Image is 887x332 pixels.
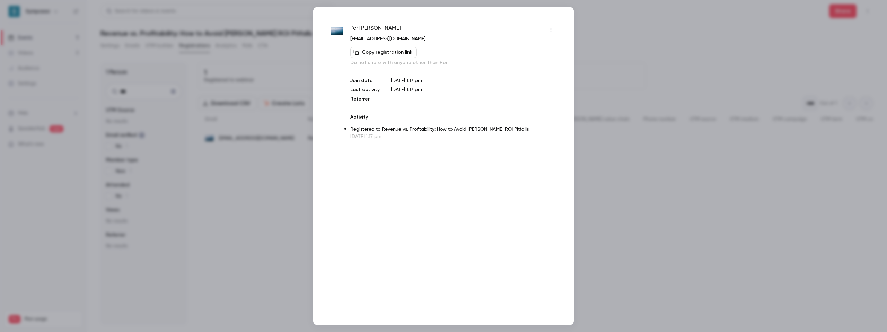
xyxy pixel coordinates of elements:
[350,59,556,66] p: Do not share with anyone other than Per
[382,127,529,132] a: Revenue vs. Profitability: How to Avoid [PERSON_NAME] ROI Pitfalls
[350,133,556,140] p: [DATE] 1:17 pm
[350,77,380,84] p: Join date
[331,27,343,35] img: powerworks.energy
[350,96,380,103] p: Referrer
[391,77,556,84] p: [DATE] 1:17 pm
[350,24,401,35] span: Per [PERSON_NAME]
[391,87,422,92] span: [DATE] 1:17 pm
[350,36,425,41] a: [EMAIL_ADDRESS][DOMAIN_NAME]
[350,114,556,121] p: Activity
[350,47,417,58] button: Copy registration link
[350,126,556,133] p: Registered to
[350,86,380,94] p: Last activity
